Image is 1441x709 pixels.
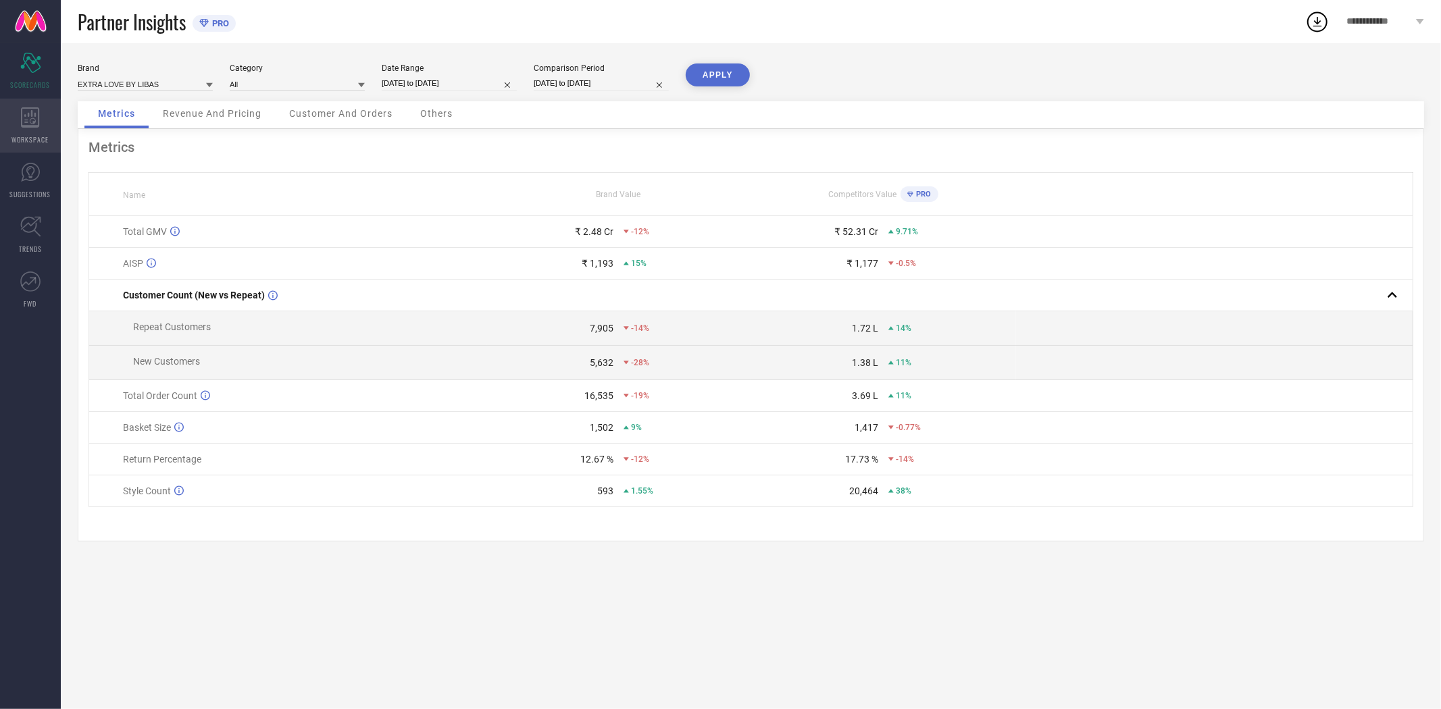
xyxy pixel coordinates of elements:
span: 9.71% [896,227,918,236]
span: Revenue And Pricing [163,108,261,119]
div: 7,905 [590,323,613,334]
span: -0.77% [896,423,921,432]
span: PRO [913,190,932,199]
span: -0.5% [896,259,916,268]
div: 1,502 [590,422,613,433]
span: WORKSPACE [12,134,49,145]
span: 9% [631,423,642,432]
div: 17.73 % [845,454,878,465]
span: Customer Count (New vs Repeat) [123,290,265,300]
div: 593 [597,485,613,496]
span: Total Order Count [123,390,197,401]
div: 5,632 [590,357,613,368]
span: -14% [631,323,649,333]
div: Category [230,63,365,73]
span: Repeat Customers [133,321,211,332]
span: Style Count [123,485,171,496]
span: Name [123,190,145,200]
div: ₹ 1,177 [846,258,878,269]
div: 1.38 L [852,357,878,368]
span: TRENDS [19,244,42,254]
div: ₹ 52.31 Cr [834,226,878,237]
input: Select comparison period [534,76,669,90]
input: Select date range [382,76,517,90]
span: FWD [24,298,37,309]
span: 15% [631,259,647,268]
span: SCORECARDS [11,80,51,90]
div: Date Range [382,63,517,73]
span: Partner Insights [78,8,186,36]
span: New Customers [133,356,200,367]
span: AISP [123,258,143,269]
span: -19% [631,391,649,400]
span: Others [420,108,453,119]
div: 1,417 [855,422,878,433]
span: 11% [896,391,911,400]
span: Total GMV [123,226,167,237]
div: ₹ 1,193 [582,258,613,269]
span: -28% [631,358,649,367]
span: Customer And Orders [289,108,393,119]
div: 20,464 [849,485,878,496]
span: -12% [631,454,649,464]
span: -14% [896,454,914,464]
span: -12% [631,227,649,236]
div: Metrics [89,139,1413,155]
span: Metrics [98,108,135,119]
div: 3.69 L [852,390,878,401]
span: Competitors Value [829,190,897,199]
span: 1.55% [631,486,653,496]
div: 1.72 L [852,323,878,334]
div: ₹ 2.48 Cr [575,226,613,237]
span: Basket Size [123,422,171,433]
span: Brand Value [597,190,641,199]
div: Open download list [1305,9,1330,34]
span: 14% [896,323,911,333]
span: PRO [209,18,229,28]
div: Comparison Period [534,63,669,73]
span: SUGGESTIONS [10,189,51,199]
div: 16,535 [584,390,613,401]
span: 11% [896,358,911,367]
div: 12.67 % [580,454,613,465]
div: Brand [78,63,213,73]
button: APPLY [686,63,750,86]
span: 38% [896,486,911,496]
span: Return Percentage [123,454,201,465]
